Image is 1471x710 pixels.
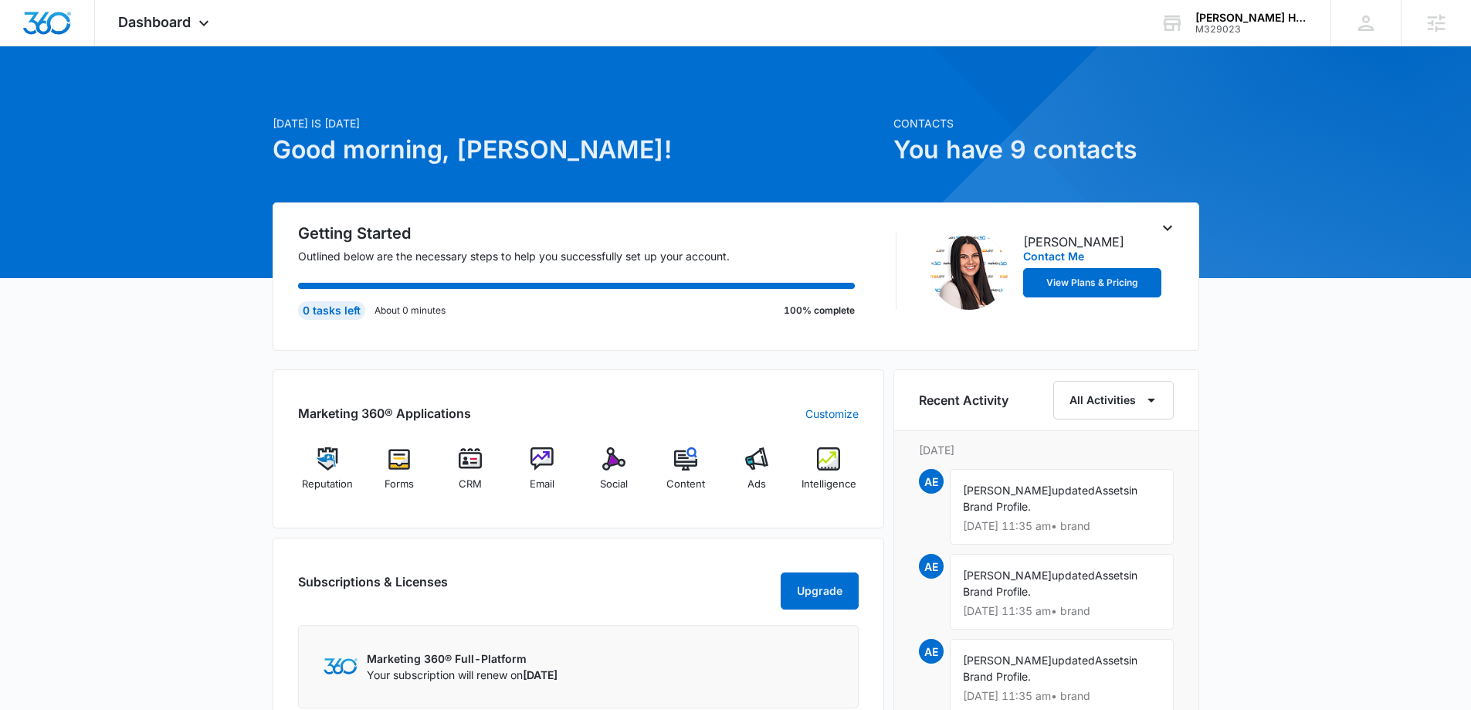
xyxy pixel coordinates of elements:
[893,115,1199,131] p: Contacts
[1095,654,1129,667] span: Assets
[747,477,766,492] span: Ads
[666,477,705,492] span: Content
[919,442,1174,458] p: [DATE]
[530,477,554,492] span: Email
[963,484,1052,497] span: [PERSON_NAME]
[1023,251,1084,262] button: Contact Me
[930,233,1008,310] img: Your Marketing Consultant Team
[1195,12,1308,24] div: account name
[302,477,353,492] span: Reputation
[585,447,644,503] a: Social
[1053,381,1174,420] button: All Activities
[919,639,944,664] span: AE
[919,469,944,494] span: AE
[369,447,429,503] a: Forms
[893,131,1199,168] h1: You have 9 contacts
[298,248,874,264] p: Outlined below are the necessary steps to help you successfully set up your account.
[441,447,500,503] a: CRM
[656,447,715,503] a: Content
[1052,654,1095,667] span: updated
[802,477,856,492] span: Intelligence
[799,447,859,503] a: Intelligence
[1095,569,1129,582] span: Assets
[784,304,855,318] p: 100% complete
[727,447,787,503] a: Ads
[1195,24,1308,35] div: account id
[1023,268,1162,297] button: View Plans & Pricing
[298,572,448,603] h2: Subscriptions & Licenses
[963,569,1052,582] span: [PERSON_NAME]
[963,521,1161,532] p: [DATE] 11:35 am • brand
[298,447,358,503] a: Reputation
[1158,219,1177,237] button: Toggle Collapse
[919,391,1008,409] h6: Recent Activity
[375,304,446,318] p: About 0 minutes
[367,651,558,667] p: Marketing 360® Full-Platform
[1052,484,1095,497] span: updated
[385,477,414,492] span: Forms
[298,404,471,423] h2: Marketing 360® Applications
[298,301,365,320] div: 0 tasks left
[367,667,558,683] p: Your subscription will renew on
[1095,484,1129,497] span: Assets
[600,477,628,492] span: Social
[118,14,191,30] span: Dashboard
[523,668,558,681] span: [DATE]
[805,406,859,422] a: Customize
[1023,233,1124,251] p: [PERSON_NAME]
[324,658,358,674] img: Marketing 360 Logo
[513,447,572,503] a: Email
[963,691,1161,702] p: [DATE] 11:35 am • brand
[1052,569,1095,582] span: updated
[273,115,884,131] p: [DATE] is [DATE]
[273,131,884,168] h1: Good morning, [PERSON_NAME]!
[963,606,1161,617] p: [DATE] 11:35 am • brand
[781,572,859,610] button: Upgrade
[298,222,874,245] h2: Getting Started
[459,477,482,492] span: CRM
[919,554,944,579] span: AE
[963,654,1052,667] span: [PERSON_NAME]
